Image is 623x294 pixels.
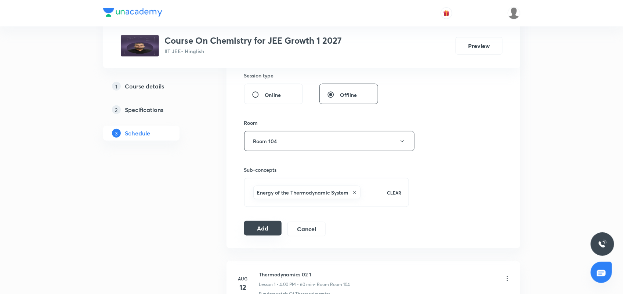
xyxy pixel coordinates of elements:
a: 2Specifications [103,102,203,117]
p: CLEAR [387,189,401,196]
p: IIT JEE • Hinglish [165,47,342,55]
img: 956c1681e57d44fc865c8c073cb44a31.png [121,35,159,57]
p: 2 [112,105,121,114]
h6: Aug [236,275,250,282]
img: ttu [598,240,607,248]
button: Room 104 [244,131,414,151]
p: 1 [112,82,121,91]
span: Online [265,91,281,99]
p: Lesson 1 • 4:00 PM • 60 min [259,281,314,288]
p: • Room Room 104 [314,281,350,288]
a: Company Logo [103,8,162,19]
button: avatar [441,7,452,19]
h6: Room [244,119,258,127]
span: Offline [340,91,357,99]
button: Cancel [287,222,325,236]
h6: Sub-concepts [244,166,409,174]
h6: Session type [244,72,274,79]
h6: Energy of the Thermodynamic System [257,189,349,196]
button: Preview [456,37,503,55]
h3: Course On Chemistry for JEE Growth 1 2027 [165,35,342,46]
h5: Specifications [125,105,164,114]
button: Add [244,221,282,236]
h4: 12 [236,282,250,293]
img: Company Logo [103,8,162,17]
h5: Course details [125,82,164,91]
a: 1Course details [103,79,203,94]
img: avatar [443,10,450,17]
h6: Thermodynamics 02 1 [259,271,350,278]
h5: Schedule [125,129,151,138]
img: Bhuwan Singh [508,7,520,19]
p: 3 [112,129,121,138]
